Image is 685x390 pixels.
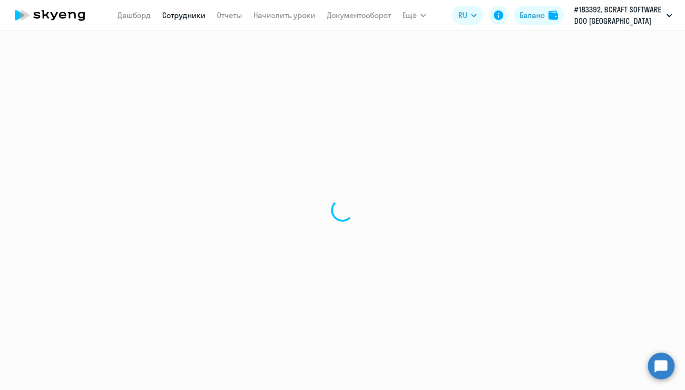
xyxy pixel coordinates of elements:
a: Отчеты [217,10,242,20]
p: #183392, BCRAFT SOFTWARE DOO [GEOGRAPHIC_DATA] [574,4,663,27]
a: Дашборд [117,10,151,20]
a: Сотрудники [162,10,205,20]
button: #183392, BCRAFT SOFTWARE DOO [GEOGRAPHIC_DATA] [569,4,677,27]
button: Ещё [402,6,426,25]
button: RU [452,6,483,25]
span: RU [459,10,467,21]
span: Ещё [402,10,417,21]
div: Баланс [519,10,545,21]
a: Документооборот [327,10,391,20]
a: Начислить уроки [254,10,315,20]
img: balance [548,10,558,20]
button: Балансbalance [514,6,564,25]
